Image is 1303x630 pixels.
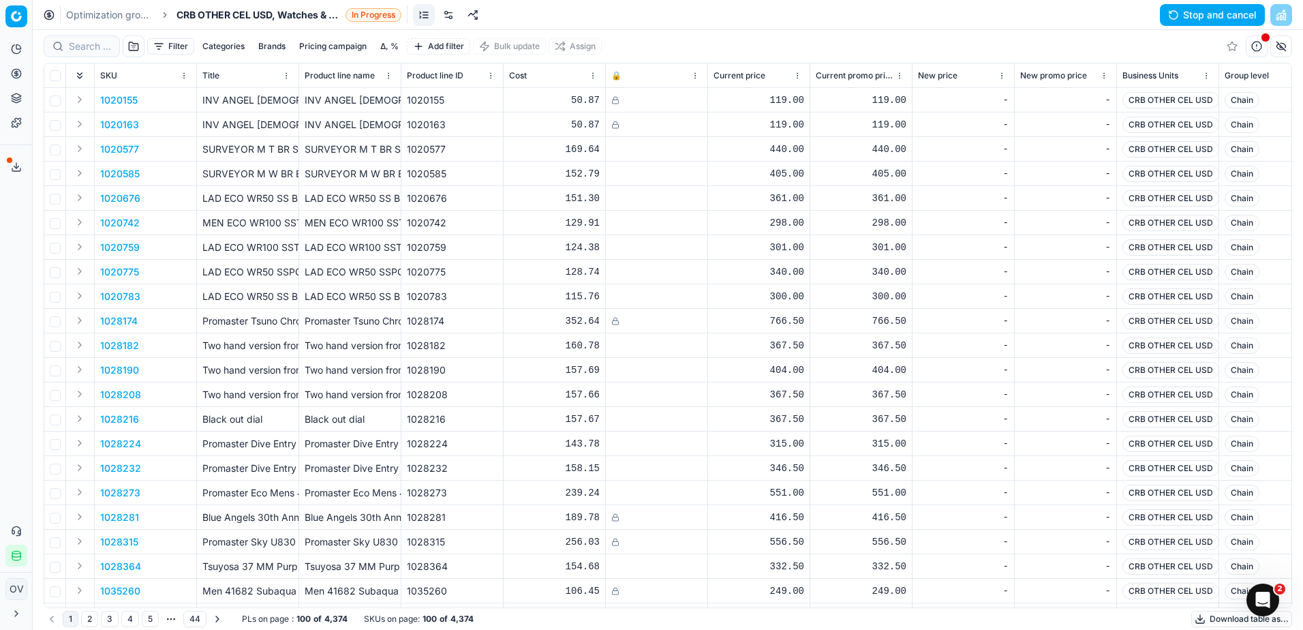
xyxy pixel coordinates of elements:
span: CRB OTHER CEL USD [1122,239,1219,256]
span: OV [6,579,27,599]
div: 157.66 [509,388,600,402]
div: 1020676 [407,192,497,205]
div: 367.50 [714,412,804,426]
span: CRB OTHER CEL USD [1122,534,1219,550]
button: 1020742 [100,216,140,230]
span: Chain [1225,411,1259,427]
div: 256.03 [509,535,600,549]
div: 169.64 [509,142,600,156]
span: CRB OTHER CEL USD, Watches & Fashion JewelryIn Progress [177,8,401,22]
button: Expand [72,214,88,230]
button: Expand [72,607,88,623]
div: - [1020,511,1111,524]
div: 160.78 [509,339,600,352]
strong: 100 [423,614,437,625]
div: - [918,388,1009,402]
div: 340.00 [816,265,906,279]
div: Promaster Dive Entry Price [305,437,395,451]
strong: 100 [296,614,311,625]
button: 1020783 [100,290,140,303]
div: 157.69 [509,363,600,377]
button: 1028182 [100,339,139,352]
div: - [1020,142,1111,156]
span: Chain [1225,558,1259,575]
span: Chain [1225,485,1259,501]
span: Current price [714,70,765,81]
button: Assign [549,38,602,55]
span: Chain [1225,288,1259,305]
button: Expand [72,263,88,280]
div: 766.50 [714,314,804,328]
div: 404.00 [714,363,804,377]
span: CRB OTHER CEL USD [1122,460,1219,477]
div: - [1020,437,1111,451]
button: Expand [72,337,88,353]
div: 300.00 [816,290,906,303]
span: Chain [1225,534,1259,550]
button: Δ, % [375,38,404,55]
p: LAD ECO WR50 SS BRAC PINK [202,290,293,303]
input: Search by SKU or title [69,40,111,53]
div: SURVEYOR M T BR SW AUTO [305,142,395,156]
button: Expand [72,116,88,132]
div: 346.50 [816,462,906,475]
div: SURVEYOR M W BR BK AUTO [305,167,395,181]
div: 361.00 [816,192,906,205]
button: 1028208 [100,388,141,402]
button: Expand [72,558,88,574]
span: CRB OTHER CEL USD [1122,288,1219,305]
div: - [918,216,1009,230]
div: - [1020,290,1111,303]
div: 157.67 [509,412,600,426]
p: 1028190 [100,363,139,377]
div: 1020163 [407,118,497,132]
div: Black out dial [305,412,395,426]
button: Expand [72,582,88,599]
div: 556.50 [816,535,906,549]
div: 158.15 [509,462,600,475]
button: 1028232 [100,462,141,475]
button: 1028364 [100,560,141,573]
button: Add filter [407,38,470,55]
div: - [1020,535,1111,549]
div: 50.87 [509,118,600,132]
p: 1035260 [100,584,140,598]
div: 151.30 [509,192,600,205]
div: - [1020,314,1111,328]
div: 298.00 [714,216,804,230]
p: LAD ECO WR50 SS BRAC BLUE [202,192,293,205]
button: Expand [72,190,88,206]
button: Expand [72,460,88,476]
div: INV ANGEL [DEMOGRAPHIC_DATA] 48994 QTZ [305,93,395,107]
div: 1028281 [407,511,497,524]
button: 1020759 [100,241,140,254]
button: 3 [101,611,119,627]
div: 128.74 [509,265,600,279]
span: CRB OTHER CEL USD [1122,436,1219,452]
p: 1020163 [100,118,139,132]
p: LAD ECO WR100 SST BRAC WHTE [202,241,293,254]
div: INV ANGEL [DEMOGRAPHIC_DATA] 48995 QTZ [305,118,395,132]
span: Chain [1225,509,1259,526]
button: 1020577 [100,142,139,156]
div: - [918,486,1009,500]
span: Chain [1225,190,1259,207]
button: 1028174 [100,314,138,328]
div: - [1020,241,1111,254]
p: 1028224 [100,437,141,451]
span: SKU [100,70,117,81]
button: 1020775 [100,265,139,279]
button: Expand [72,533,88,550]
span: Product line name [305,70,375,81]
p: INV ANGEL [DEMOGRAPHIC_DATA] 48994 QTZ [202,93,293,107]
button: OV [5,578,27,600]
div: 367.50 [816,412,906,426]
button: Expand [72,410,88,427]
button: 1028315 [100,535,138,549]
span: Current promo price [816,70,893,81]
div: 551.00 [714,486,804,500]
iframe: Intercom live chat [1246,584,1279,616]
div: Two hand version from F24 [305,339,395,352]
